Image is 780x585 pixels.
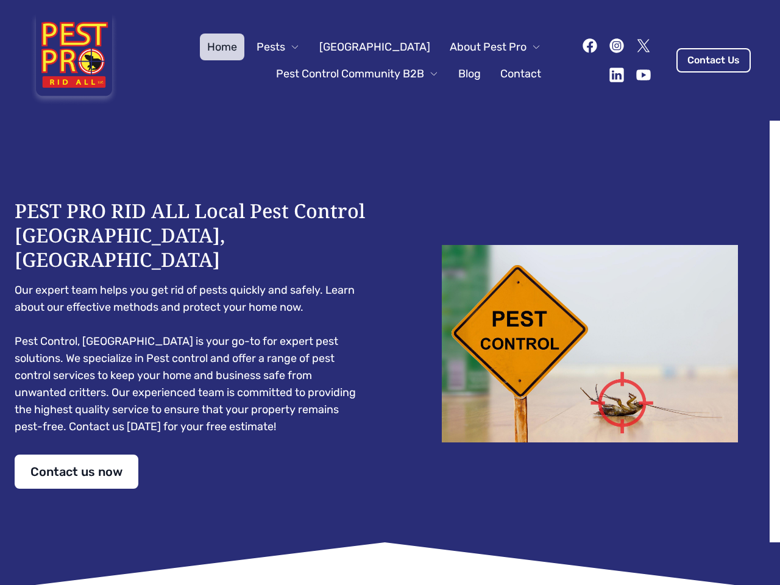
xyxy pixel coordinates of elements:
img: Pest Pro Rid All [29,15,119,106]
a: Contact Us [676,48,751,73]
span: Pests [257,38,285,55]
button: Pest Control Community B2B [269,60,446,87]
button: Pests [249,34,307,60]
span: Pest Control Community B2B [276,65,424,82]
img: Dead cockroach on floor with caution sign pest control [414,245,765,442]
a: Contact us now [15,455,138,489]
pre: Our expert team helps you get rid of pests quickly and safely. Learn about our effective methods ... [15,282,366,435]
a: [GEOGRAPHIC_DATA] [312,34,438,60]
a: Contact [493,60,548,87]
a: Blog [451,60,488,87]
button: About Pest Pro [442,34,548,60]
a: Home [200,34,244,60]
h1: PEST PRO RID ALL Local Pest Control [GEOGRAPHIC_DATA], [GEOGRAPHIC_DATA] [15,199,366,272]
span: About Pest Pro [450,38,526,55]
